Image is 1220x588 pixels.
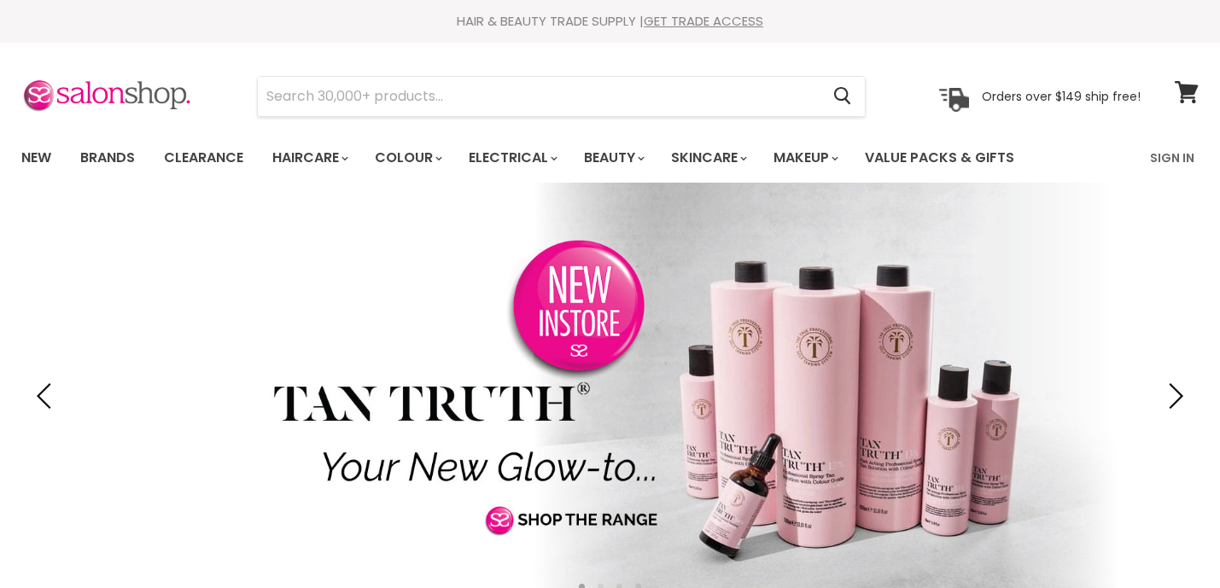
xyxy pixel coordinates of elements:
[258,77,820,116] input: Search
[982,88,1141,103] p: Orders over $149 ship free!
[67,140,148,176] a: Brands
[1140,140,1205,176] a: Sign In
[257,76,866,117] form: Product
[456,140,568,176] a: Electrical
[571,140,655,176] a: Beauty
[362,140,452,176] a: Colour
[260,140,359,176] a: Haircare
[658,140,757,176] a: Skincare
[9,140,64,176] a: New
[9,133,1083,183] ul: Main menu
[820,77,865,116] button: Search
[761,140,849,176] a: Makeup
[1156,379,1190,413] button: Next
[644,12,763,30] a: GET TRADE ACCESS
[852,140,1027,176] a: Value Packs & Gifts
[151,140,256,176] a: Clearance
[30,379,64,413] button: Previous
